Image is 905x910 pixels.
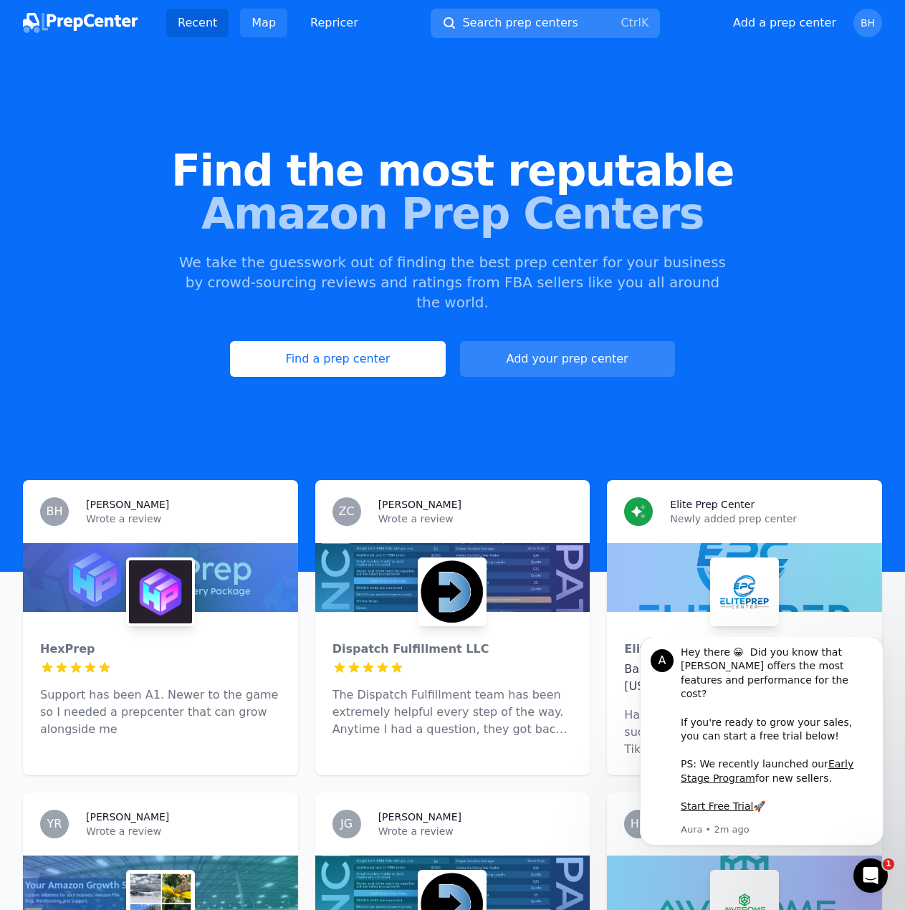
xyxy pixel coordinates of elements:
h3: [PERSON_NAME] [378,810,461,824]
a: Recent [166,9,229,37]
a: Start Free Trial [62,163,135,175]
span: BH [861,18,875,28]
span: ZC [339,506,355,517]
p: Wrote a review [378,512,573,526]
span: Search prep centers [462,14,578,32]
img: Elite Prep Center [713,560,776,623]
p: Wrote a review [86,824,281,838]
div: Profile image for Aura [32,12,55,35]
p: Message from Aura, sent 2m ago [62,186,254,199]
div: HexPrep [40,641,281,658]
span: Amazon Prep Centers [23,192,882,235]
span: JG [340,818,353,830]
button: Add your prep center [460,341,675,377]
a: ZC[PERSON_NAME]Wrote a reviewDispatch Fulfillment LLCDispatch Fulfillment LLCThe Dispatch Fulfill... [315,480,590,775]
b: 🚀 [135,163,147,175]
h3: [PERSON_NAME] [86,810,169,824]
kbd: K [641,16,649,29]
button: BH [853,9,882,37]
div: Dispatch Fulfillment LLC [332,641,573,658]
h3: [PERSON_NAME] [86,497,169,512]
span: YR [47,818,62,830]
p: Wrote a review [378,824,573,838]
a: BH[PERSON_NAME]Wrote a reviewHexPrepHexPrepSupport has been A1. Newer to the game so I needed a p... [23,480,298,775]
button: Search prep centersCtrlK [431,9,660,38]
h3: [PERSON_NAME] [378,497,461,512]
span: BH [46,506,62,517]
div: Hey there 😀 Did you know that [PERSON_NAME] offers the most features and performance for the cost... [62,9,254,177]
img: HexPrep [129,560,192,623]
a: Elite Prep CenterNewly added prep centerElite Prep CenterElite Prep CenterBased in [GEOGRAPHIC_DA... [607,480,882,775]
h3: Elite Prep Center [670,497,755,512]
p: Wrote a review [86,512,281,526]
a: Repricer [299,9,370,37]
p: Newly added prep center [670,512,865,526]
span: Find the most reputable [23,149,882,192]
a: Find a prep center [230,341,445,377]
p: Support has been A1. Newer to the game so I needed a prepcenter that can grow alongside me [40,686,281,738]
p: The Dispatch Fulfillment team has been extremely helpful every step of the way. Anytime I had a q... [332,686,573,738]
iframe: Intercom live chat [853,858,888,893]
button: Add a prep center [733,14,836,32]
span: 1 [883,858,894,870]
p: We take the guesswork out of finding the best prep center for your business by crowd-sourcing rev... [178,252,728,312]
img: PrepCenter [23,13,138,33]
img: Dispatch Fulfillment LLC [421,560,484,623]
a: Map [240,9,287,37]
kbd: Ctrl [621,16,641,29]
iframe: Intercom notifications message [618,637,905,854]
div: Message content [62,9,254,184]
